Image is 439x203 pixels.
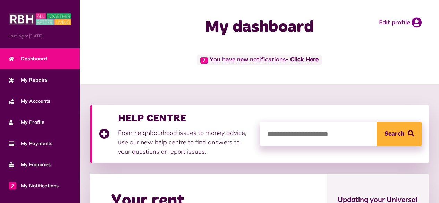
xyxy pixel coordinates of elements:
span: My Notifications [9,182,59,189]
span: You have new notifications [197,55,321,65]
span: My Profile [9,119,44,126]
span: Last login: [DATE] [9,33,71,39]
span: 7 [9,182,16,189]
span: My Enquiries [9,161,51,168]
span: Search [385,122,404,146]
span: Dashboard [9,55,47,62]
a: - Click Here [286,57,319,63]
a: Edit profile [379,17,422,28]
span: 7 [200,57,208,64]
span: My Accounts [9,98,50,105]
h3: HELP CENTRE [118,112,253,125]
img: MyRBH [9,12,71,26]
h1: My dashboard [177,17,343,37]
button: Search [377,122,422,146]
span: My Repairs [9,76,48,84]
span: My Payments [9,140,52,147]
p: From neighbourhood issues to money advice, use our new help centre to find answers to your questi... [118,128,253,156]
